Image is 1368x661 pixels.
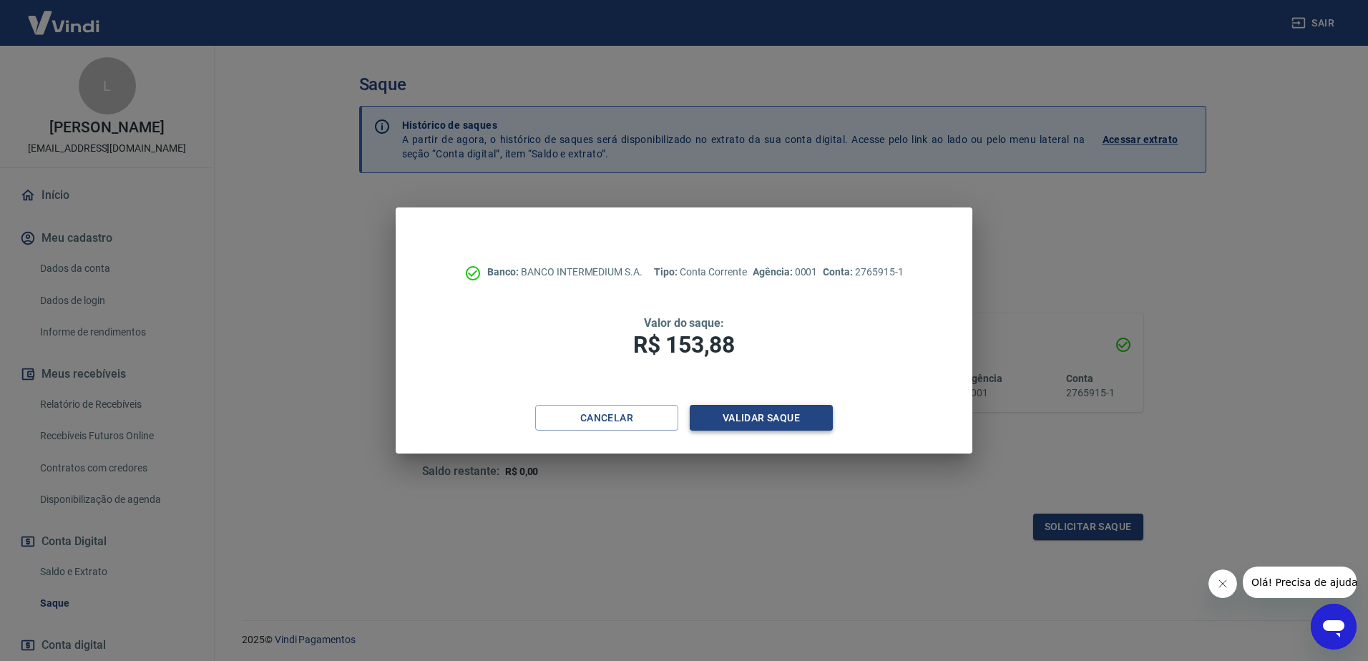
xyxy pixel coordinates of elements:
[644,316,724,330] span: Valor do saque:
[633,331,735,358] span: R$ 153,88
[654,265,747,280] p: Conta Corrente
[1243,567,1357,598] iframe: Mensagem da empresa
[1311,604,1357,650] iframe: Botão para abrir a janela de mensagens
[753,265,817,280] p: 0001
[753,266,795,278] span: Agência:
[487,266,521,278] span: Banco:
[654,266,680,278] span: Tipo:
[487,265,643,280] p: BANCO INTERMEDIUM S.A.
[690,405,833,431] button: Validar saque
[535,405,678,431] button: Cancelar
[823,266,855,278] span: Conta:
[823,265,903,280] p: 2765915-1
[9,10,120,21] span: Olá! Precisa de ajuda?
[1208,569,1237,598] iframe: Fechar mensagem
